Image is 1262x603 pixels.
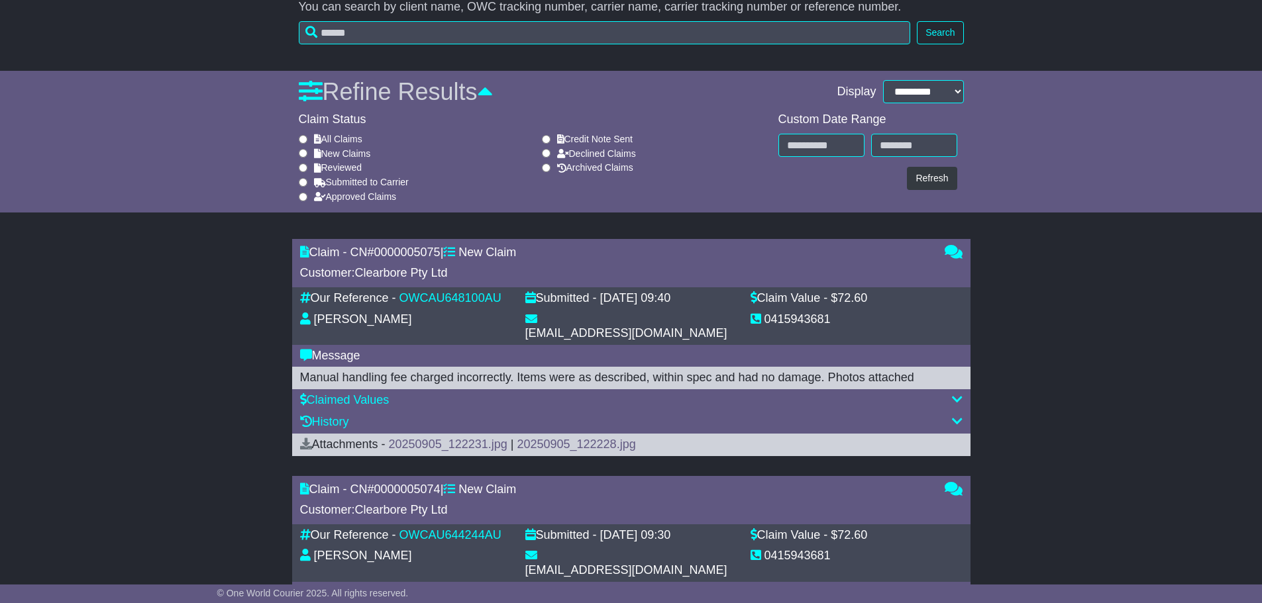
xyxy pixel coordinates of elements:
div: $72.60 [831,528,867,543]
div: [DATE] 09:30 [600,528,671,543]
span: © One World Courier 2025. All rights reserved. [217,588,409,598]
label: Reviewed [314,162,362,173]
label: All Claims [314,134,362,145]
a: 20250905_122231.jpg [389,438,507,451]
div: Our Reference - [300,528,396,543]
label: Submitted to Carrier [314,177,409,188]
div: Submitted - [525,291,597,306]
a: History [300,415,349,428]
label: Credit Note Sent [557,134,633,145]
div: Claim Value - [751,291,828,306]
span: 0000005075 [374,246,441,259]
a: OWCAU648100AU [399,291,501,304]
div: 0415943681 [764,549,831,563]
div: Message [300,349,963,363]
span: 0000005074 [374,483,441,496]
span: | [511,438,514,451]
div: Claim Status [299,113,772,127]
a: OWCAU644244AU [399,528,501,541]
span: Display [837,85,876,99]
a: Claimed Values [300,393,390,406]
div: Claim - CN# | [300,483,931,497]
span: Clearbore Pty Ltd [355,503,448,516]
label: New Claims [314,148,371,160]
div: Submitted - [525,528,597,543]
button: Refresh [907,167,957,190]
div: Claim - CN# | [300,246,931,260]
span: New Claim [458,483,516,496]
div: Our Reference - [300,291,396,306]
span: New Claim [458,246,516,259]
div: [DATE] 09:40 [600,291,671,306]
div: [PERSON_NAME] [314,549,412,563]
div: [EMAIL_ADDRESS][DOMAIN_NAME] [525,326,727,341]
div: Claim Value - [751,528,828,543]
label: Archived Claims [557,162,633,173]
div: Customer: [300,503,931,518]
div: 0415943681 [764,312,831,327]
button: Search [917,21,963,44]
span: Attachments - [300,438,386,451]
div: [PERSON_NAME] [314,312,412,327]
label: Declined Claims [557,148,636,160]
div: Manual handling fee charged incorrectly. Items were as described, within spec and had no damage. ... [300,371,963,385]
label: Approved Claims [314,191,397,203]
div: History [300,415,963,430]
a: Refine Results [299,78,493,105]
div: Custom Date Range [778,113,957,127]
a: 20250905_122228.jpg [517,438,635,451]
div: Customer: [300,266,931,281]
div: $72.60 [831,291,867,306]
div: [EMAIL_ADDRESS][DOMAIN_NAME] [525,563,727,578]
span: Clearbore Pty Ltd [355,266,448,279]
div: Claimed Values [300,393,963,408]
